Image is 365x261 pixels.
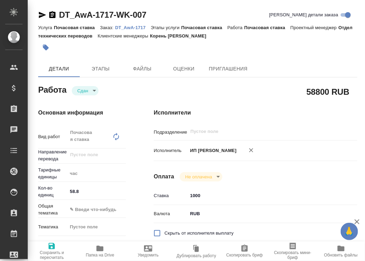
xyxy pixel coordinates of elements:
h2: 58800 RUB [306,86,349,98]
p: DT_AwA-1717 [115,25,151,30]
button: Папка на Drive [76,242,124,261]
h2: Работа [38,83,67,95]
p: Почасовая ставка [244,25,290,30]
p: Этапы услуги [151,25,181,30]
p: ИП [PERSON_NAME] [188,147,237,154]
p: Проектный менеджер [290,25,338,30]
div: ✎ Введи что-нибудь [70,206,122,213]
button: Дублировать работу [172,242,221,261]
p: Валюта [154,210,188,217]
button: Скопировать ссылку для ЯМессенджера [38,11,46,19]
div: Сдан [180,172,222,182]
p: Почасовая ставка [54,25,100,30]
span: Детали [42,65,76,73]
button: Скопировать ссылку [48,11,57,19]
p: Корень [PERSON_NAME] [150,33,211,39]
h4: Основная информация [38,109,126,117]
h4: Исполнители [154,109,357,117]
p: Тарифные единицы [38,167,67,180]
p: Исполнитель [154,147,188,154]
div: RUB [188,208,340,220]
div: час [67,168,130,179]
p: Клиентские менеджеры [98,33,150,39]
p: Почасовая ставка [181,25,228,30]
button: Обновить файлы [317,242,365,261]
span: Скопировать бриф [226,253,263,258]
span: Дублировать работу [177,253,216,258]
button: Не оплачена [183,174,214,180]
p: Работа [228,25,245,30]
p: Тематика [38,224,67,230]
span: Сохранить и пересчитать [32,250,72,260]
div: ✎ Введи что-нибудь [67,204,130,216]
span: Файлы [126,65,159,73]
input: Пустое поле [69,151,110,159]
input: Пустое поле [190,127,324,136]
button: Уведомить [124,242,172,261]
div: Пустое поле [67,221,130,233]
span: [PERSON_NAME] детали заказа [269,11,338,18]
span: Этапы [84,65,117,73]
p: Вид работ [38,133,67,140]
p: Услуга [38,25,54,30]
p: Заказ: [100,25,115,30]
h4: Оплата [154,172,174,181]
span: 🙏 [343,224,355,239]
a: DT_AwA-1717-WK-007 [59,10,146,19]
button: Сохранить и пересчитать [28,242,76,261]
p: Общая тематика [38,203,67,217]
button: Скопировать мини-бриф [269,242,317,261]
button: Удалить исполнителя [244,143,259,158]
button: 🙏 [341,223,358,240]
span: Уведомить [138,253,159,258]
span: Приглашения [209,65,248,73]
span: Скрыть от исполнителя выплату [164,230,234,237]
button: Скопировать бриф [220,242,269,261]
span: Оценки [167,65,201,73]
input: ✎ Введи что-нибудь [67,186,126,196]
input: ✎ Введи что-нибудь [188,191,340,201]
button: Сдан [75,88,90,94]
p: Направление перевода [38,149,67,162]
div: Пустое поле [70,224,122,230]
button: Добавить тэг [38,40,53,55]
span: Папка на Drive [86,253,114,258]
a: DT_AwA-1717 [115,24,151,30]
p: Подразделение [154,129,188,136]
div: Сдан [72,86,99,95]
span: Обновить файлы [324,253,358,258]
span: Скопировать мини-бриф [273,250,313,260]
p: Ставка [154,192,188,199]
p: Кол-во единиц [38,185,67,199]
